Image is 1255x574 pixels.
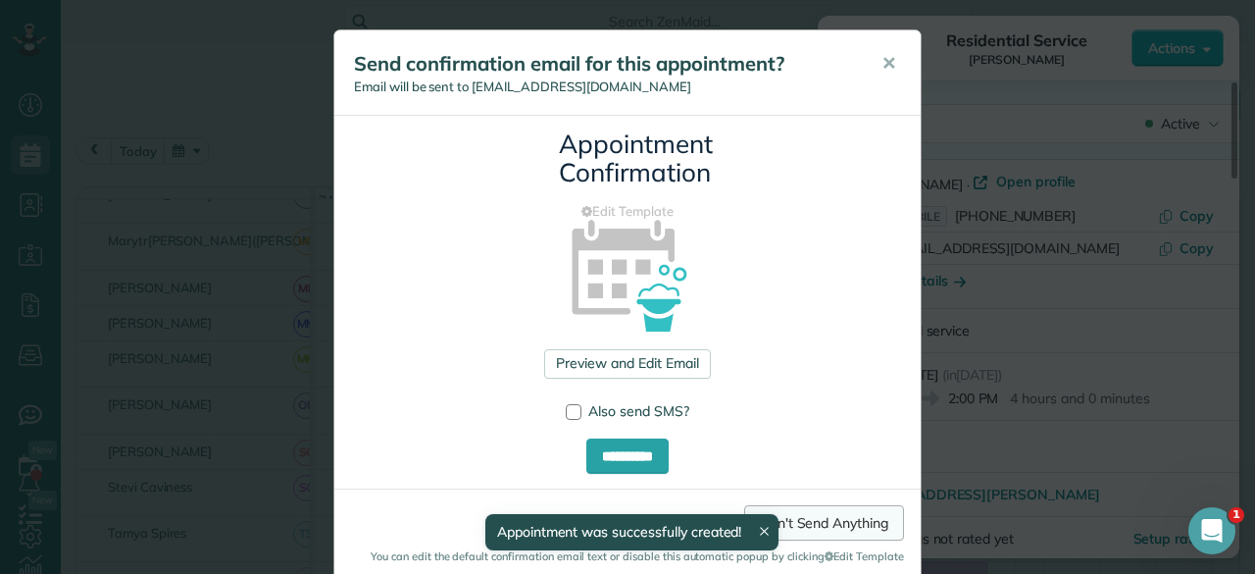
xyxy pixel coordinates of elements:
[349,202,906,221] a: Edit Template
[1229,507,1244,523] span: 1
[354,78,691,94] span: Email will be sent to [EMAIL_ADDRESS][DOMAIN_NAME]
[559,130,696,186] h3: Appointment Confirmation
[881,52,896,75] span: ✕
[351,548,904,564] small: You can edit the default confirmation email text or disable this automatic popup by clicking Edit...
[744,505,904,541] a: Don't Send Anything
[540,185,716,361] img: appointment_confirmation_icon-141e34405f88b12ade42628e8c248340957700ab75a12ae832a8710e9b578dc5.png
[588,402,689,420] span: Also send SMS?
[1188,507,1235,554] iframe: Intercom live chat
[544,349,710,379] a: Preview and Edit Email
[354,50,854,78] h5: Send confirmation email for this appointment?
[485,514,779,550] div: Appointment was successfully created!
